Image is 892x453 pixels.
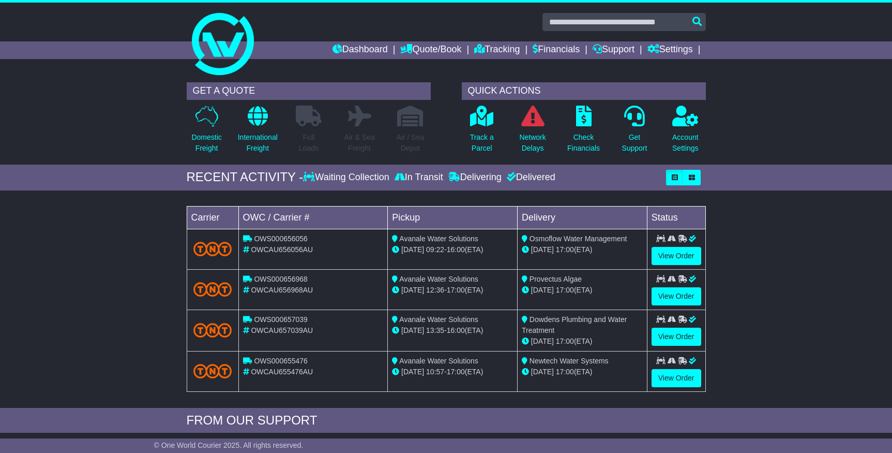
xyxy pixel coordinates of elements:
img: TNT_Domestic.png [193,242,232,256]
div: (ETA) [522,367,643,377]
span: 17:00 [556,286,574,294]
span: 17:00 [556,245,574,254]
div: Delivering [446,172,504,183]
a: View Order [652,369,701,387]
a: Support [593,41,634,59]
p: Domestic Freight [191,132,221,154]
p: Air & Sea Freight [344,132,375,154]
span: 17:00 [556,368,574,376]
span: 10:57 [426,368,444,376]
p: Air / Sea Depot [397,132,425,154]
p: International Freight [238,132,278,154]
p: Account Settings [672,132,699,154]
img: TNT_Domestic.png [193,364,232,378]
td: Delivery [517,206,647,229]
span: 17:00 [447,368,465,376]
span: OWS000656056 [254,235,308,243]
span: Provectus Algae [530,275,582,283]
div: - (ETA) [392,367,513,377]
a: View Order [652,287,701,305]
span: OWS000657039 [254,315,308,324]
div: (ETA) [522,336,643,347]
div: - (ETA) [392,325,513,336]
span: [DATE] [531,337,554,345]
span: [DATE] [401,286,424,294]
span: [DATE] [531,286,554,294]
td: Carrier [187,206,238,229]
span: Avanale Water Solutions [399,235,478,243]
span: OWS000655476 [254,357,308,365]
span: 09:22 [426,245,444,254]
p: Full Loads [296,132,322,154]
span: 17:00 [556,337,574,345]
a: Dashboard [332,41,388,59]
img: TNT_Domestic.png [193,323,232,337]
span: OWS000656968 [254,275,308,283]
div: FROM OUR SUPPORT [187,413,706,428]
div: - (ETA) [392,244,513,255]
td: OWC / Carrier # [238,206,388,229]
div: GET A QUOTE [187,82,431,100]
p: Track a Parcel [470,132,494,154]
div: Delivered [504,172,555,183]
a: Tracking [474,41,520,59]
div: QUICK ACTIONS [462,82,706,100]
span: 16:00 [447,326,465,334]
a: AccountSettings [672,105,699,159]
span: 17:00 [447,286,465,294]
a: DomesticFreight [191,105,222,159]
span: [DATE] [401,368,424,376]
a: CheckFinancials [567,105,600,159]
a: GetSupport [621,105,647,159]
span: OWCAU655476AU [251,368,313,376]
span: 16:00 [447,245,465,254]
a: Financials [533,41,580,59]
a: View Order [652,247,701,265]
span: [DATE] [531,368,554,376]
span: OWCAU656968AU [251,286,313,294]
div: In Transit [392,172,446,183]
span: Avanale Water Solutions [399,275,478,283]
span: [DATE] [401,326,424,334]
p: Get Support [622,132,647,154]
span: [DATE] [531,245,554,254]
span: 12:36 [426,286,444,294]
div: - (ETA) [392,285,513,296]
span: Dowdens Plumbing and Water Treatment [522,315,627,334]
div: (ETA) [522,285,643,296]
a: View Order [652,328,701,346]
div: RECENT ACTIVITY - [187,170,304,185]
span: Newtech Water Systems [530,357,609,365]
td: Status [647,206,705,229]
a: Settings [647,41,693,59]
p: Check Financials [567,132,600,154]
td: Pickup [388,206,518,229]
div: (ETA) [522,244,643,255]
span: © One World Courier 2025. All rights reserved. [154,441,304,449]
span: Avanale Water Solutions [399,315,478,324]
span: [DATE] [401,245,424,254]
img: TNT_Domestic.png [193,282,232,296]
a: NetworkDelays [519,105,546,159]
span: 13:35 [426,326,444,334]
a: Track aParcel [470,105,494,159]
a: InternationalFreight [237,105,278,159]
span: Osmoflow Water Management [530,235,627,243]
div: Waiting Collection [303,172,391,183]
p: Network Delays [519,132,546,154]
span: Avanale Water Solutions [399,357,478,365]
span: OWCAU657039AU [251,326,313,334]
span: OWCAU656056AU [251,245,313,254]
a: Quote/Book [400,41,461,59]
